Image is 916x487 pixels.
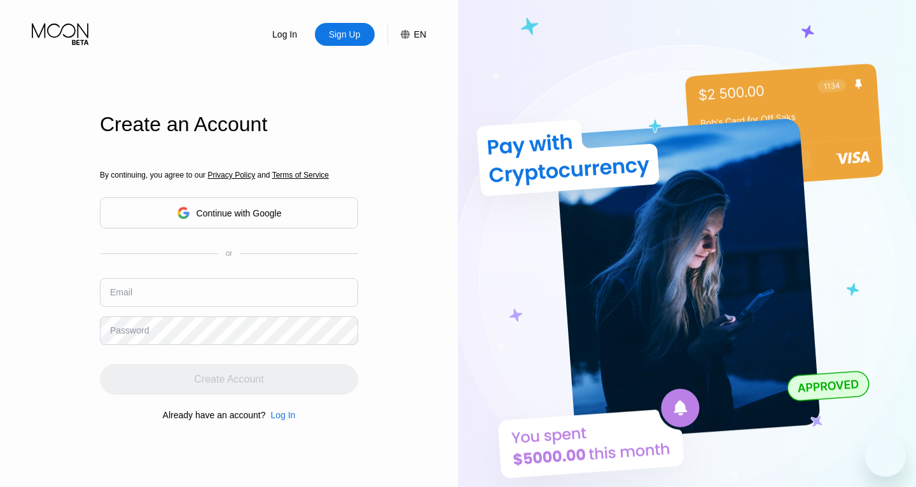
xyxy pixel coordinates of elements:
[315,23,375,46] div: Sign Up
[270,410,295,420] div: Log In
[110,325,149,335] div: Password
[328,28,362,41] div: Sign Up
[255,23,315,46] div: Log In
[100,197,358,229] div: Continue with Google
[271,28,298,41] div: Log In
[255,171,272,180] span: and
[207,171,255,180] span: Privacy Policy
[414,29,426,39] div: EN
[272,171,329,180] span: Terms of Service
[100,113,358,136] div: Create an Account
[865,436,906,477] iframe: Button to launch messaging window
[226,249,233,258] div: or
[163,410,266,420] div: Already have an account?
[265,410,295,420] div: Log In
[197,208,282,218] div: Continue with Google
[387,23,426,46] div: EN
[110,287,132,297] div: Email
[100,171,358,180] div: By continuing, you agree to our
